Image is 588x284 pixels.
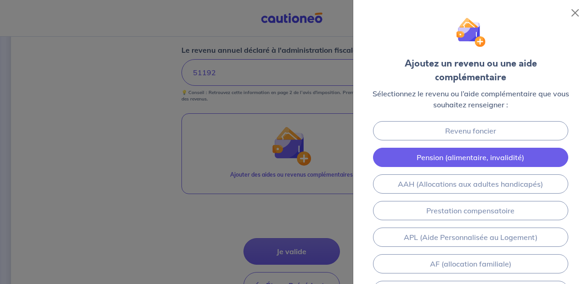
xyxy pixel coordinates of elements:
[568,6,582,20] button: Close
[368,57,573,84] div: Ajoutez un revenu ou une aide complémentaire
[373,174,569,194] a: AAH (Allocations aux adultes handicapés)
[373,148,569,167] a: Pension (alimentaire, invalidité)
[373,121,569,140] a: Revenu foncier
[373,228,569,247] a: APL (Aide Personnalisée au Logement)
[373,254,569,273] a: AF (allocation familiale)
[456,17,486,47] img: illu_wallet.svg
[368,88,573,110] p: Sélectionnez le revenu ou l’aide complémentaire que vous souhaitez renseigner :
[373,201,569,220] a: Prestation compensatoire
